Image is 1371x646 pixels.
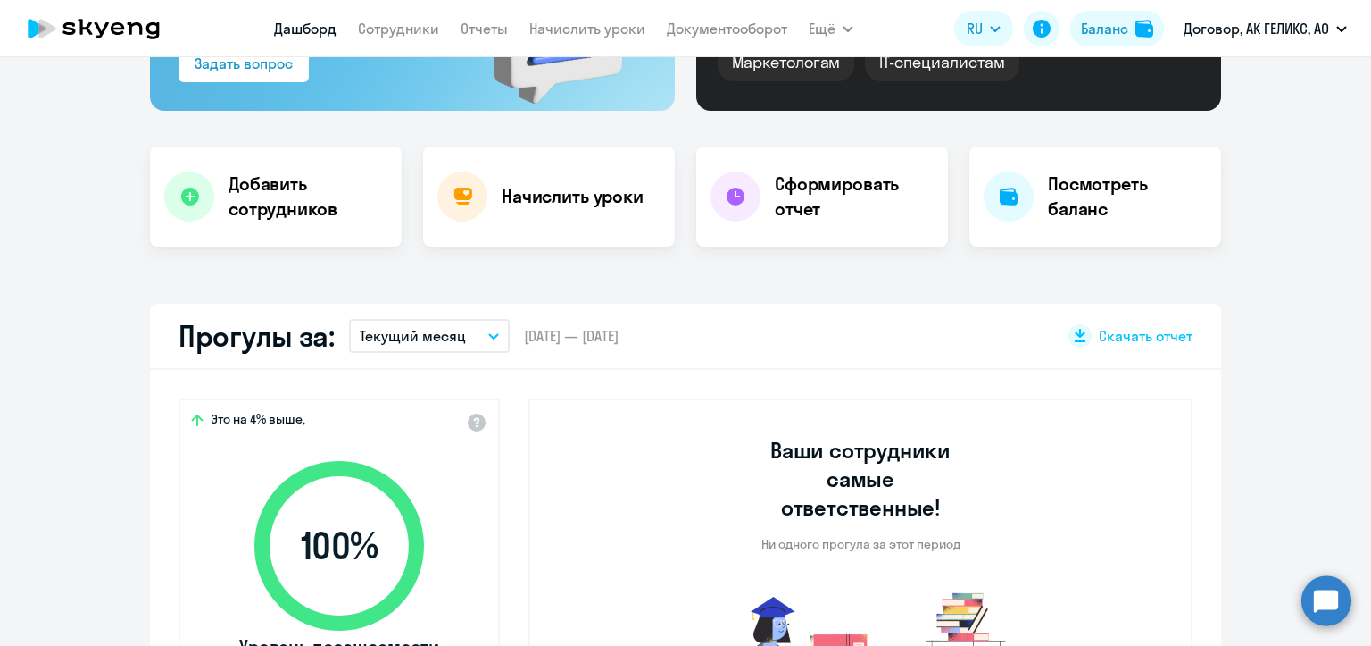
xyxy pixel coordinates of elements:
[809,18,835,39] span: Ещё
[1135,20,1153,38] img: balance
[667,20,787,38] a: Документооборот
[211,411,305,432] span: Это на 4% выше,
[529,20,645,38] a: Начислить уроки
[461,20,508,38] a: Отчеты
[1099,326,1192,346] span: Скачать отчет
[274,20,337,38] a: Дашборд
[179,318,335,354] h2: Прогулы за:
[1184,18,1329,39] p: Договор, АК ГЕЛИКС, АО
[865,44,1018,81] div: IT-специалистам
[967,18,983,39] span: RU
[746,436,976,522] h3: Ваши сотрудники самые ответственные!
[1175,7,1356,50] button: Договор, АК ГЕЛИКС, АО
[360,325,466,347] p: Текущий месяц
[502,184,644,209] h4: Начислить уроки
[809,11,853,46] button: Ещё
[179,46,309,82] button: Задать вопрос
[1081,18,1128,39] div: Баланс
[228,172,387,222] h4: Добавить сотрудников
[954,11,1013,46] button: RU
[237,524,442,567] span: 100 %
[524,326,619,346] span: [DATE] — [DATE]
[1070,11,1164,46] button: Балансbalance
[195,53,293,74] div: Задать вопрос
[775,172,934,222] h4: Сформировать отчет
[761,536,960,552] p: Ни одного прогула за этот период
[358,20,439,38] a: Сотрудники
[349,319,510,353] button: Текущий месяц
[718,44,854,81] div: Маркетологам
[1048,172,1207,222] h4: Посмотреть баланс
